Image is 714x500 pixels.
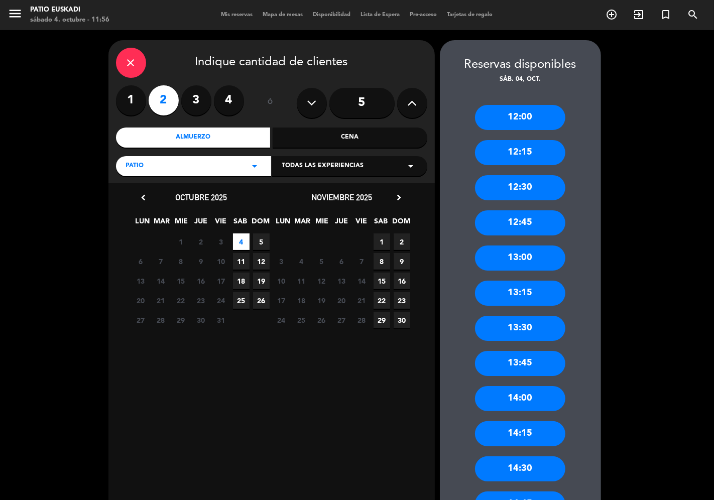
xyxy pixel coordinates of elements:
i: chevron_right [394,192,405,203]
span: SAB [373,215,389,232]
span: 8 [173,253,189,270]
span: 16 [394,273,410,289]
div: Indique cantidad de clientes [116,48,427,78]
span: 23 [193,292,209,309]
span: 6 [133,253,149,270]
span: octubre 2025 [175,192,227,202]
span: 18 [293,292,310,309]
span: 26 [313,312,330,328]
span: Todas las experiencias [282,161,364,171]
span: 27 [333,312,350,328]
div: 12:00 [475,105,565,130]
span: 21 [153,292,169,309]
span: 7 [353,253,370,270]
span: Disponibilidad [308,12,356,18]
span: 17 [273,292,290,309]
span: 13 [333,273,350,289]
span: 30 [394,312,410,328]
span: 19 [313,292,330,309]
span: VIE [212,215,229,232]
span: Pre-acceso [405,12,442,18]
span: 10 [273,273,290,289]
span: LUN [275,215,291,232]
span: 15 [374,273,390,289]
div: 14:00 [475,386,565,411]
div: 13:00 [475,245,565,271]
i: search [687,9,699,21]
div: 13:15 [475,281,565,306]
i: arrow_drop_down [249,160,261,172]
span: 27 [133,312,149,328]
span: 30 [193,312,209,328]
span: JUE [333,215,350,232]
div: 13:45 [475,351,565,376]
label: 4 [214,85,244,115]
span: VIE [353,215,370,232]
span: 12 [253,253,270,270]
span: 24 [213,292,229,309]
span: 13 [133,273,149,289]
span: 31 [213,312,229,328]
span: 25 [233,292,250,309]
span: Mis reservas [216,12,258,18]
i: turned_in_not [660,9,672,21]
span: 3 [273,253,290,270]
span: 11 [293,273,310,289]
i: exit_to_app [633,9,645,21]
div: Cena [273,128,427,148]
i: close [125,57,137,69]
span: LUN [134,215,151,232]
span: 29 [374,312,390,328]
div: 14:30 [475,456,565,481]
span: 10 [213,253,229,270]
span: 9 [193,253,209,270]
span: 5 [253,233,270,250]
span: 18 [233,273,250,289]
span: 6 [333,253,350,270]
i: arrow_drop_down [405,160,417,172]
div: 12:45 [475,210,565,235]
span: 9 [394,253,410,270]
button: menu [8,6,23,25]
span: 5 [313,253,330,270]
span: Lista de Espera [356,12,405,18]
span: 24 [273,312,290,328]
span: JUE [193,215,209,232]
span: 4 [233,233,250,250]
span: DOM [252,215,268,232]
div: 12:15 [475,140,565,165]
span: Tarjetas de regalo [442,12,498,18]
i: chevron_left [139,192,149,203]
div: 12:30 [475,175,565,200]
span: 1 [374,233,390,250]
span: 12 [313,273,330,289]
span: Patio [126,161,144,171]
i: add_circle_outline [606,9,618,21]
span: Mapa de mesas [258,12,308,18]
span: 26 [253,292,270,309]
span: MAR [294,215,311,232]
span: 2 [193,233,209,250]
span: 22 [374,292,390,309]
label: 1 [116,85,146,115]
span: noviembre 2025 [311,192,372,202]
span: 17 [213,273,229,289]
span: 16 [193,273,209,289]
span: 7 [153,253,169,270]
label: 2 [149,85,179,115]
span: 4 [293,253,310,270]
span: 19 [253,273,270,289]
label: 3 [181,85,211,115]
span: 23 [394,292,410,309]
span: MAR [154,215,170,232]
div: ó [254,85,287,120]
span: 15 [173,273,189,289]
div: 14:15 [475,421,565,446]
div: Almuerzo [116,128,271,148]
span: 20 [133,292,149,309]
span: 1 [173,233,189,250]
span: DOM [392,215,409,232]
span: MIE [314,215,330,232]
span: 8 [374,253,390,270]
span: 28 [153,312,169,328]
